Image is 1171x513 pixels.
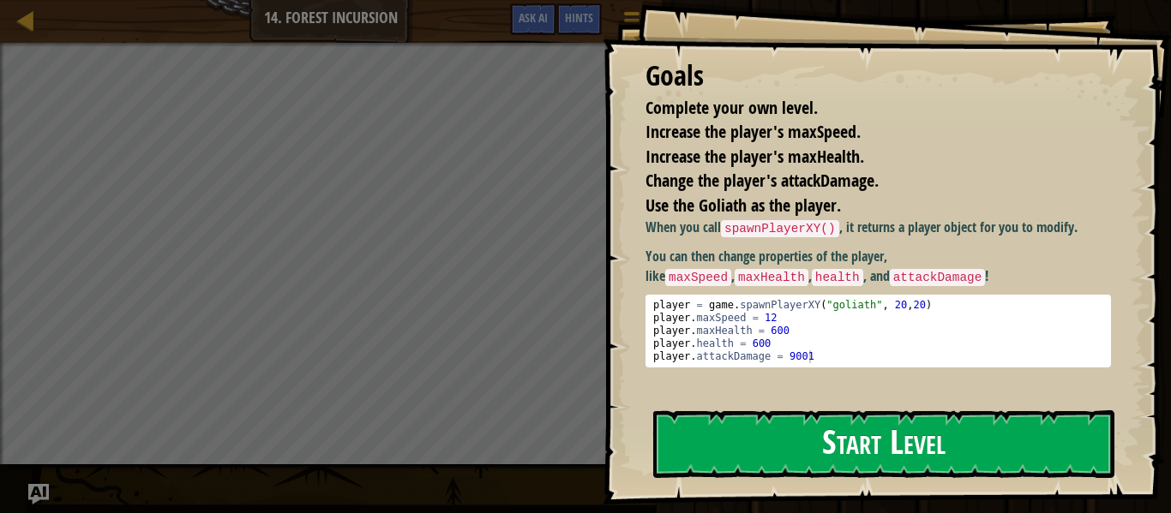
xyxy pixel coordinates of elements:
[624,194,1107,218] li: Use the Goliath as the player.
[735,269,808,286] code: maxHealth
[653,410,1114,478] button: Start Level
[624,120,1107,145] li: Increase the player's maxSpeed.
[510,3,556,35] button: Ask AI
[646,96,818,119] span: Complete your own level.
[646,57,1111,96] div: Goals
[890,269,986,286] code: attackDamage
[646,120,861,143] span: Increase the player's maxSpeed.
[812,269,863,286] code: health
[646,247,1111,286] p: You can then change properties of the player, like , , , and !
[646,194,841,217] span: Use the Goliath as the player.
[646,218,1111,238] p: When you call , it returns a player object for you to modify.
[28,484,49,504] button: Ask AI
[665,269,731,286] code: maxSpeed
[646,169,879,192] span: Change the player's attackDamage.
[624,145,1107,170] li: Increase the player's maxHealth.
[519,9,548,26] span: Ask AI
[646,145,864,168] span: Increase the player's maxHealth.
[624,169,1107,194] li: Change the player's attackDamage.
[624,96,1107,121] li: Complete your own level.
[565,9,593,26] span: Hints
[721,220,839,237] code: spawnPlayerXY()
